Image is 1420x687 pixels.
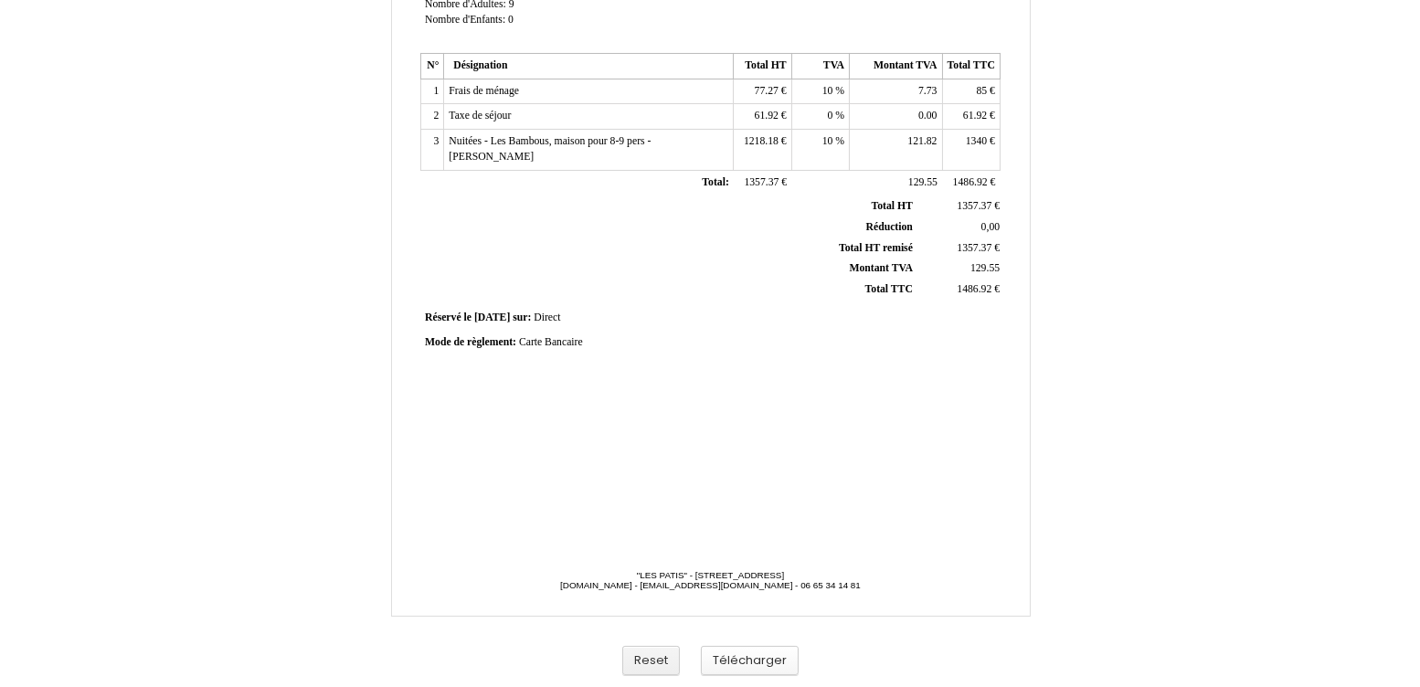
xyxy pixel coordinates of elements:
span: sur: [513,312,531,323]
td: € [917,196,1003,217]
td: € [734,130,791,170]
span: 0 [508,14,514,26]
span: 85 [976,85,987,97]
span: 1486.92 [953,176,988,188]
td: € [942,104,1000,130]
span: 0.00 [918,110,937,122]
span: [DATE] [474,312,510,323]
span: Total HT remisé [839,242,913,254]
td: % [791,130,849,170]
th: TVA [791,54,849,79]
td: € [942,130,1000,170]
span: 1357.37 [957,200,991,212]
td: € [917,280,1003,301]
span: [DOMAIN_NAME] - [EMAIL_ADDRESS][DOMAIN_NAME] - 06 65 34 14 81 [560,580,861,590]
span: Total HT [872,200,913,212]
button: Télécharger [701,646,799,676]
th: Désignation [444,54,734,79]
span: Nombre d'Enfants: [425,14,505,26]
button: Reset [622,646,680,676]
th: Total TTC [942,54,1000,79]
span: Réduction [866,221,913,233]
span: 61.92 [755,110,779,122]
span: 1340 [966,135,987,147]
span: Taxe de séjour [449,110,511,122]
span: "LES PATIS" - [STREET_ADDRESS] [637,570,784,580]
span: Carte Bancaire [519,336,583,348]
td: € [734,79,791,104]
span: 1357.37 [957,242,991,254]
td: € [917,238,1003,259]
span: 129.55 [908,176,938,188]
span: 1357.37 [744,176,779,188]
span: 7.73 [918,85,937,97]
th: Montant TVA [850,54,942,79]
span: 61.92 [963,110,987,122]
span: 0,00 [981,221,1000,233]
td: % [791,79,849,104]
td: € [942,79,1000,104]
span: Mode de règlement: [425,336,516,348]
td: 2 [421,104,444,130]
td: € [942,170,1000,196]
span: Frais de ménage [449,85,519,97]
span: 1218.18 [744,135,779,147]
td: 3 [421,130,444,170]
span: 129.55 [970,262,1000,274]
span: 0 [828,110,833,122]
span: Total TTC [865,283,913,295]
th: N° [421,54,444,79]
span: 10 [822,135,833,147]
td: € [734,170,791,196]
span: 10 [822,85,833,97]
span: 1486.92 [957,283,991,295]
span: Direct [534,312,560,323]
span: Nuitées - Les Bambous, maison pour 8-9 pers - [PERSON_NAME] [449,135,651,163]
span: Réservé le [425,312,472,323]
td: % [791,104,849,130]
span: 77.27 [755,85,779,97]
td: € [734,104,791,130]
th: Total HT [734,54,791,79]
span: Total: [702,176,728,188]
span: 121.82 [907,135,937,147]
td: 1 [421,79,444,104]
span: Montant TVA [850,262,913,274]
